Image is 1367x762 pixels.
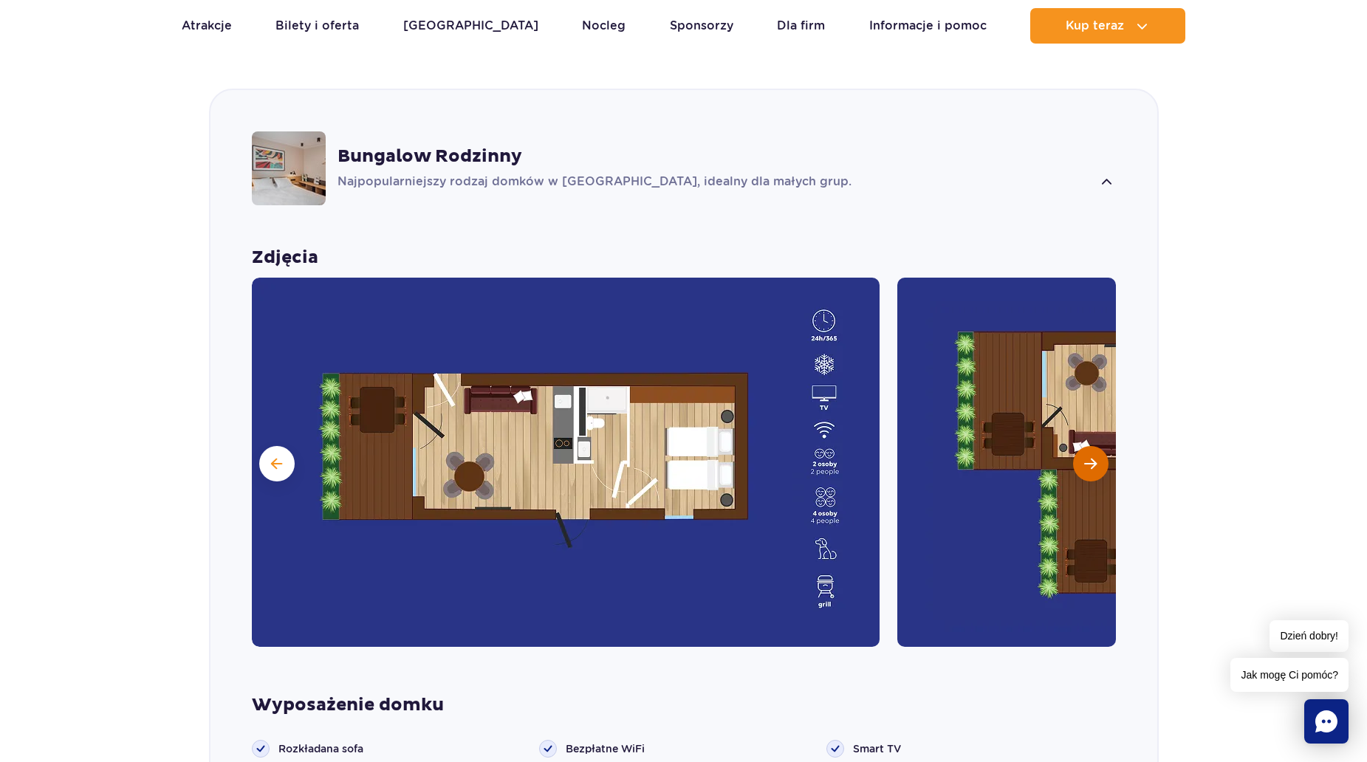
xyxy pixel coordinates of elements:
[582,8,626,44] a: Nocleg
[252,694,1116,716] strong: Wyposażenie domku
[338,145,522,168] strong: Bungalow Rodzinny
[275,8,359,44] a: Bilety i oferta
[566,741,645,756] span: Bezpłatne WiFi
[670,8,733,44] a: Sponsorzy
[403,8,538,44] a: [GEOGRAPHIC_DATA]
[338,174,1093,191] p: Najpopularniejszy rodzaj domków w [GEOGRAPHIC_DATA], idealny dla małych grup.
[1270,620,1349,652] span: Dzień dobry!
[1066,19,1124,32] span: Kup teraz
[252,247,1116,269] strong: Zdjęcia
[777,8,825,44] a: Dla firm
[869,8,987,44] a: Informacje i pomoc
[1230,658,1349,692] span: Jak mogę Ci pomóc?
[853,741,901,756] span: Smart TV
[1073,446,1109,481] button: Następny slajd
[278,741,363,756] span: Rozkładana sofa
[1304,699,1349,744] div: Chat
[1030,8,1185,44] button: Kup teraz
[182,8,232,44] a: Atrakcje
